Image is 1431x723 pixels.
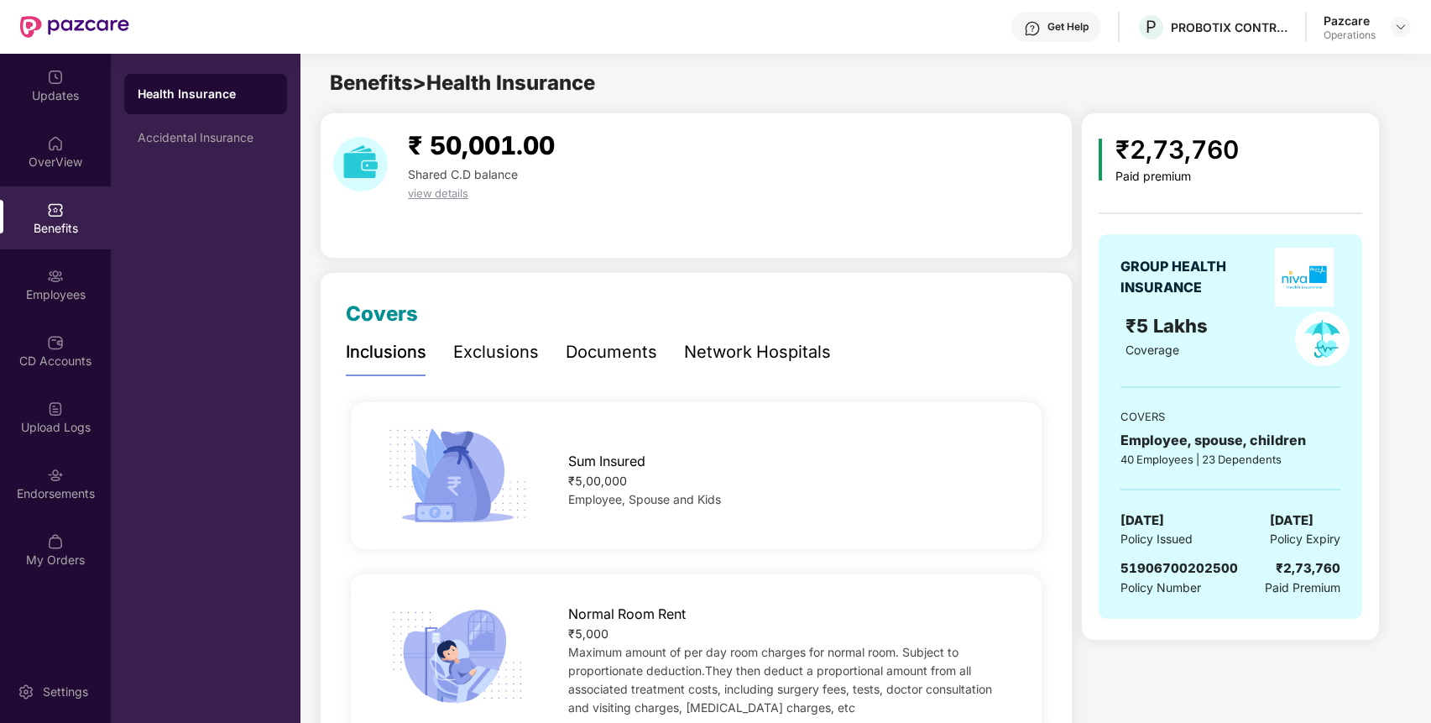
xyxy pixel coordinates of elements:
[568,472,1011,490] div: ₹5,00,000
[138,86,274,102] div: Health Insurance
[382,423,533,528] img: icon
[1120,560,1238,576] span: 51906700202500
[408,186,468,200] span: view details
[568,451,645,472] span: Sum Insured
[408,130,555,160] span: ₹ 50,001.00
[1171,19,1288,35] div: PROBOTIX CONTROL SYSTEM INDIA PRIVATE LIMITED
[346,301,418,326] span: Covers
[1146,17,1157,37] span: P
[1120,451,1340,468] div: 40 Employees | 23 Dependents
[1024,20,1041,37] img: svg+xml;base64,PHN2ZyBpZD0iSGVscC0zMngzMiIgeG1sbnM9Imh0dHA6Ly93d3cudzMub3JnLzIwMDAvc3ZnIiB3aWR0aD...
[568,492,721,506] span: Employee, Spouse and Kids
[453,339,539,365] div: Exclusions
[47,69,64,86] img: svg+xml;base64,PHN2ZyBpZD0iVXBkYXRlZCIgeG1sbnM9Imh0dHA6Ly93d3cudzMub3JnLzIwMDAvc3ZnIiB3aWR0aD0iMj...
[138,131,274,144] div: Accidental Insurance
[1276,558,1340,579] div: ₹2,73,760
[47,135,64,152] img: svg+xml;base64,PHN2ZyBpZD0iSG9tZSIgeG1sbnM9Imh0dHA6Ly93d3cudzMub3JnLzIwMDAvc3ZnIiB3aWR0aD0iMjAiIG...
[1275,248,1334,306] img: insurerLogo
[1270,511,1313,531] span: [DATE]
[38,684,93,700] div: Settings
[382,604,533,709] img: icon
[1270,530,1340,548] span: Policy Expiry
[47,268,64,285] img: svg+xml;base64,PHN2ZyBpZD0iRW1wbG95ZWVzIiB4bWxucz0iaHR0cDovL3d3dy53My5vcmcvMjAwMC9zdmciIHdpZHRoPS...
[346,339,426,365] div: Inclusions
[1099,139,1103,181] img: icon
[1120,408,1340,425] div: COVERS
[566,339,657,365] div: Documents
[47,401,64,417] img: svg+xml;base64,PHN2ZyBpZD0iVXBsb2FkX0xvZ3MiIGRhdGEtbmFtZT0iVXBsb2FkIExvZ3MiIHhtbG5zPSJodHRwOi8vd3...
[1047,20,1089,34] div: Get Help
[47,533,64,550] img: svg+xml;base64,PHN2ZyBpZD0iTXlfT3JkZXJzIiBkYXRhLW5hbWU9Ik15IE9yZGVycyIgeG1sbnM9Imh0dHA6Ly93d3cudz...
[1324,13,1376,29] div: Pazcare
[1120,430,1340,451] div: Employee, spouse, children
[47,334,64,351] img: svg+xml;base64,PHN2ZyBpZD0iQ0RfQWNjb3VudHMiIGRhdGEtbmFtZT0iQ0QgQWNjb3VudHMiIHhtbG5zPSJodHRwOi8vd3...
[20,16,129,38] img: New Pazcare Logo
[1120,580,1201,595] span: Policy Number
[408,167,518,181] span: Shared C.D balance
[330,71,595,95] span: Benefits > Health Insurance
[18,684,34,700] img: svg+xml;base64,PHN2ZyBpZD0iU2V0dGluZy0yMHgyMCIgeG1sbnM9Imh0dHA6Ly93d3cudzMub3JnLzIwMDAvc3ZnIiB3aW...
[1324,29,1376,42] div: Operations
[1120,511,1164,531] span: [DATE]
[1120,256,1267,298] div: GROUP HEALTH INSURANCE
[1115,130,1239,170] div: ₹2,73,760
[1265,579,1340,597] span: Paid Premium
[1125,343,1179,357] span: Coverage
[1125,315,1213,337] span: ₹5 Lakhs
[1120,530,1193,548] span: Policy Issued
[47,467,64,484] img: svg+xml;base64,PHN2ZyBpZD0iRW5kb3JzZW1lbnRzIiB4bWxucz0iaHR0cDovL3d3dy53My5vcmcvMjAwMC9zdmciIHdpZH...
[1295,312,1350,366] img: policyIcon
[1394,20,1407,34] img: svg+xml;base64,PHN2ZyBpZD0iRHJvcGRvd24tMzJ4MzIiIHhtbG5zPSJodHRwOi8vd3d3LnczLm9yZy8yMDAwL3N2ZyIgd2...
[47,202,64,218] img: svg+xml;base64,PHN2ZyBpZD0iQmVuZWZpdHMiIHhtbG5zPSJodHRwOi8vd3d3LnczLm9yZy8yMDAwL3N2ZyIgd2lkdGg9Ij...
[333,137,388,191] img: download
[1115,170,1239,184] div: Paid premium
[684,339,831,365] div: Network Hospitals
[568,604,686,625] span: Normal Room Rent
[568,645,992,715] span: Maximum amount of per day room charges for normal room. Subject to proportionate deduction.They t...
[568,625,1011,643] div: ₹5,000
